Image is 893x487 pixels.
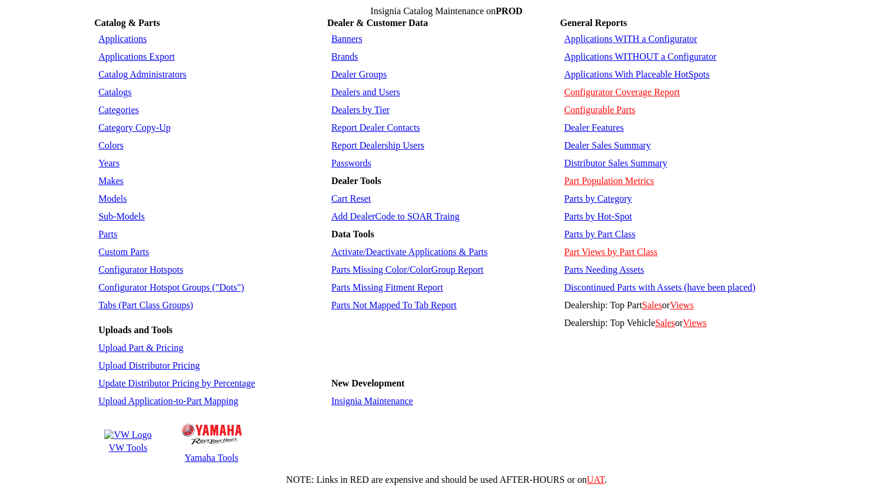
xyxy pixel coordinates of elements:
[561,315,798,331] td: Dealership: Top Vehicle or
[98,105,138,115] a: Categories
[98,265,183,275] a: Configurator Hotspots
[331,140,424,150] a: Report Dealership Users
[564,69,710,79] a: Applications With Placeable HotSpots
[181,452,242,464] td: Yamaha Tools
[98,300,193,310] a: Tabs (Part Class Groups)
[98,343,183,353] a: Upload Part & Pricing
[98,51,174,62] a: Applications Export
[98,69,186,79] a: Catalog Administrators
[564,158,667,168] a: Distributor Sales Summary
[331,396,413,406] a: Insignia Maintenance
[564,265,644,275] a: Parts Needing Assets
[331,247,487,257] a: Activate/Deactivate Applications & Parts
[564,211,632,221] a: Parts by Hot-Spot
[331,176,381,186] b: Dealer Tools
[564,193,632,204] a: Parts by Category
[327,18,428,28] b: Dealer & Customer Data
[103,442,152,454] td: VW Tools
[496,6,522,16] span: PROD
[5,475,888,485] div: NOTE: Links in RED are expensive and should be used AFTER-HOURS or on .
[564,87,680,97] a: Configurator Coverage Report
[331,229,374,239] b: Data Tools
[98,282,244,292] a: Configurator Hotspot Groups ("Dots")
[98,360,200,370] a: Upload Distributor Pricing
[564,51,717,62] a: Applications WITHOUT a Configurator
[331,265,483,275] a: Parts Missing Color/ColorGroup Report
[564,176,654,186] a: Part Population Metrics
[331,34,362,44] a: Banners
[98,158,119,168] a: Years
[331,51,358,62] a: Brands
[331,282,443,292] a: Parts Missing Fitment Report
[94,18,160,28] b: Catalog & Parts
[564,34,697,44] a: Applications WITH a Configurator
[98,140,124,150] a: Colors
[98,34,147,44] a: Applications
[98,378,255,388] a: Update Distributor Pricing by Percentage
[331,158,371,168] a: Passwords
[655,318,675,328] a: Sales
[564,229,635,239] a: Parts by Part Class
[331,300,457,310] a: Parts Not Mapped To Tab Report
[98,325,172,335] b: Uploads and Tools
[331,105,390,115] a: Dealers by Tier
[564,247,658,257] a: Part Views by Part Class
[642,300,662,310] a: Sales
[102,428,153,455] a: VW Logo VW Tools
[104,430,151,440] img: VW Logo
[560,18,627,28] b: General Reports
[98,247,149,257] a: Custom Parts
[331,211,460,221] a: Add DealerCode to SOAR Traing
[98,87,131,97] a: Catalogs
[331,193,371,204] a: Cart Reset
[683,318,707,328] a: Views
[94,6,798,17] td: Insignia Catalog Maintenance on
[331,378,405,388] b: New Development
[331,87,400,97] a: Dealers and Users
[180,418,244,465] a: Yamaha Logo Yamaha Tools
[564,282,755,292] a: Discontinued Parts with Assets (have been placed)
[564,122,624,133] a: Dealer Features
[564,140,651,150] a: Dealer Sales Summary
[182,424,242,444] img: Yamaha Logo
[331,122,420,133] a: Report Dealer Contacts
[98,193,127,204] a: Models
[98,211,144,221] a: Sub-Models
[98,176,124,186] a: Makes
[561,297,798,314] td: Dealership: Top Part or
[587,475,604,485] a: UAT
[98,122,170,133] a: Category Copy-Up
[98,229,117,239] a: Parts
[564,105,635,115] a: Configurable Parts
[331,69,387,79] a: Dealer Groups
[98,396,238,406] a: Upload Application-to-Part Mapping
[670,300,694,310] a: Views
